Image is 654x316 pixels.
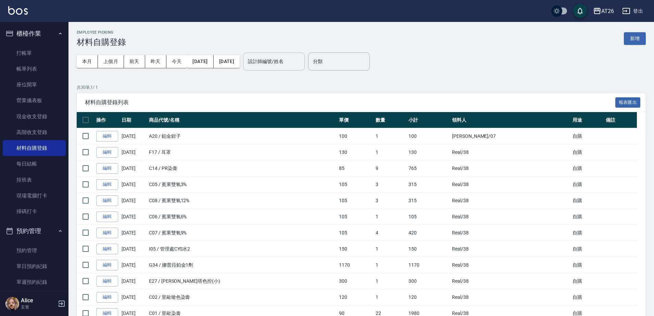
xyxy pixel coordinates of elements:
[450,289,571,305] td: Real /38
[147,241,337,257] td: I05 / 管理處CYS水2
[3,61,66,77] a: 帳單列表
[337,112,374,128] th: 單價
[374,160,407,177] td: 9
[96,147,118,158] a: 編輯
[450,144,571,160] td: Real /38
[120,193,147,209] td: [DATE]
[407,273,450,289] td: 300
[147,289,337,305] td: C02 / 里歐嗆色染膏
[450,193,571,209] td: Real /38
[374,257,407,273] td: 1
[337,257,374,273] td: 1170
[407,209,450,225] td: 105
[3,204,66,219] a: 掃碼打卡
[3,109,66,124] a: 現金收支登錄
[3,25,66,42] button: 櫃檯作業
[450,177,571,193] td: Real /38
[571,273,604,289] td: 自購
[571,112,604,128] th: 用途
[3,93,66,108] a: 營業儀表板
[450,273,571,289] td: Real /38
[450,257,571,273] td: Real /38
[120,257,147,273] td: [DATE]
[147,193,337,209] td: C08 / 賓果雙氧12%
[374,225,407,241] td: 4
[147,144,337,160] td: F17 / 耳罩
[96,131,118,142] a: 編輯
[374,177,407,193] td: 3
[619,5,646,17] button: 登出
[21,304,56,310] p: 主管
[77,30,126,35] h2: Employee Picking
[77,37,126,47] h3: 材料自購登錄
[96,244,118,254] a: 編輯
[407,128,450,144] td: 100
[374,273,407,289] td: 1
[450,241,571,257] td: Real /38
[374,241,407,257] td: 1
[374,144,407,160] td: 1
[374,289,407,305] td: 1
[624,35,646,41] a: 新增
[3,156,66,172] a: 每日結帳
[96,163,118,174] a: 編輯
[3,243,66,258] a: 預約管理
[407,225,450,241] td: 420
[337,209,374,225] td: 105
[407,241,450,257] td: 150
[450,112,571,128] th: 領料人
[145,55,166,68] button: 昨天
[96,292,118,303] a: 編輯
[450,225,571,241] td: Real /38
[337,128,374,144] td: 100
[374,128,407,144] td: 1
[77,84,646,90] p: 共 30 筆, 1 / 1
[571,160,604,177] td: 自購
[3,172,66,188] a: 排班表
[147,257,337,273] td: G34 / 娜普菈鉑金1劑
[337,273,374,289] td: 300
[120,144,147,160] td: [DATE]
[624,32,646,45] button: 新增
[5,297,19,311] img: Person
[96,179,118,190] a: 編輯
[573,4,587,18] button: save
[374,193,407,209] td: 3
[96,276,118,287] a: 編輯
[3,258,66,274] a: 單日預約紀錄
[96,195,118,206] a: 編輯
[95,112,120,128] th: 操作
[214,55,240,68] button: [DATE]
[120,128,147,144] td: [DATE]
[98,55,124,68] button: 上個月
[450,128,571,144] td: [PERSON_NAME] /07
[96,228,118,238] a: 編輯
[147,273,337,289] td: E27 / [PERSON_NAME]塔色控(小)
[337,160,374,177] td: 85
[3,124,66,140] a: 高階收支登錄
[407,177,450,193] td: 315
[571,177,604,193] td: 自購
[3,77,66,93] a: 座位開單
[96,260,118,270] a: 編輯
[3,274,66,290] a: 單週預約紀錄
[571,225,604,241] td: 自購
[571,241,604,257] td: 自購
[590,4,617,18] button: AT26
[147,209,337,225] td: C06 / 賓果雙氧6%
[571,128,604,144] td: 自購
[166,55,187,68] button: 今天
[374,112,407,128] th: 數量
[601,7,614,15] div: AT26
[21,297,56,304] h5: Alice
[147,225,337,241] td: C07 / 賓果雙氧9%
[3,45,66,61] a: 打帳單
[407,160,450,177] td: 765
[571,193,604,209] td: 自購
[407,289,450,305] td: 120
[120,241,147,257] td: [DATE]
[147,177,337,193] td: C05 / 賓果雙氧3%
[337,241,374,257] td: 150
[124,55,145,68] button: 前天
[120,160,147,177] td: [DATE]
